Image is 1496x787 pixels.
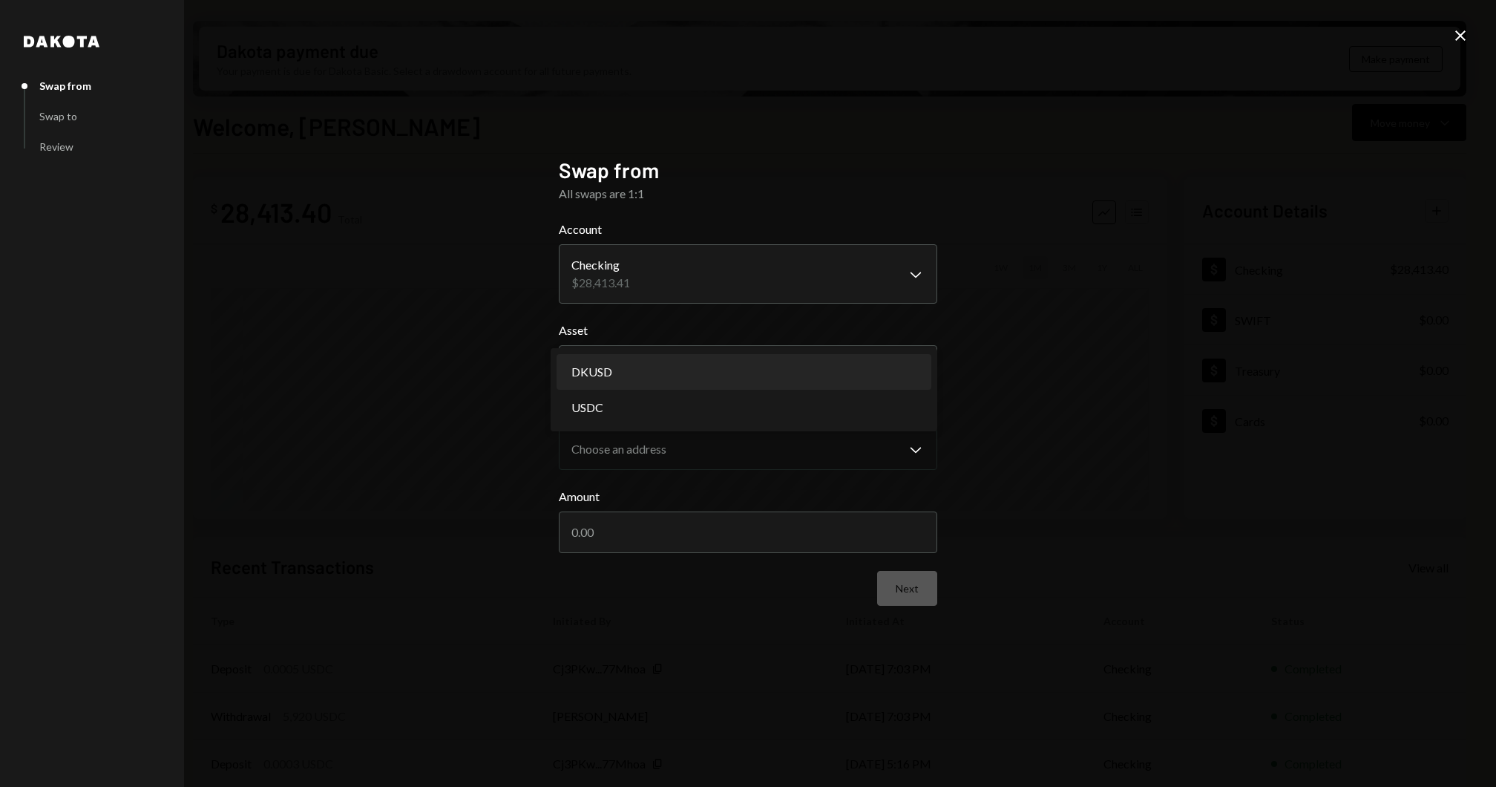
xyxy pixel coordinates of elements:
[559,345,937,387] button: Asset
[559,321,937,339] label: Asset
[39,110,77,123] div: Swap to
[559,221,937,238] label: Account
[571,363,612,381] span: DKUSD
[39,140,73,153] div: Review
[559,244,937,304] button: Account
[559,185,937,203] div: All swaps are 1:1
[559,428,937,470] button: Source Address
[571,399,603,417] span: USDC
[39,79,91,92] div: Swap from
[559,512,937,553] input: 0.00
[559,488,937,506] label: Amount
[559,156,937,185] h2: Swap from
